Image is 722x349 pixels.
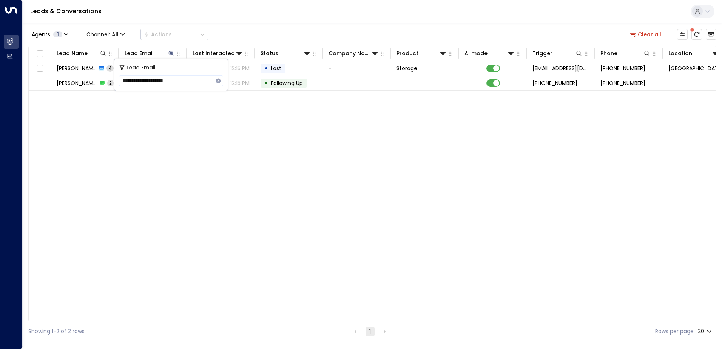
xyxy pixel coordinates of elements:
span: Toggle select row [35,64,45,73]
span: +447404853345 [600,79,645,87]
span: +447404853345 [532,79,577,87]
div: Company Name [329,49,379,58]
div: Lead Email [125,49,175,58]
button: Agents1 [28,29,71,40]
div: Trigger [532,49,552,58]
span: Lost [271,65,281,72]
span: 1 [53,31,62,37]
button: Actions [140,29,208,40]
div: Trigger [532,49,583,58]
div: • [264,62,268,75]
p: 12:15 PM [230,65,250,72]
div: Product [396,49,447,58]
div: 20 [698,326,713,337]
span: Toggle select row [35,79,45,88]
span: Following Up [271,79,303,87]
button: Archived Leads [706,29,716,40]
div: Last Interacted [193,49,243,58]
div: Actions [144,31,172,38]
div: Status [261,49,311,58]
span: Ryan Smith [57,79,97,87]
div: Status [261,49,278,58]
div: • [264,77,268,90]
span: +447404853345 [600,65,645,72]
div: Location [668,49,719,58]
div: Button group with a nested menu [140,29,208,40]
span: Lead Email [127,63,156,72]
span: All [112,31,119,37]
div: Product [396,49,418,58]
div: Phone [600,49,617,58]
span: Ryan Smith [57,65,97,72]
a: Leads & Conversations [30,7,102,15]
span: Storage [396,65,417,72]
div: Company Name [329,49,371,58]
span: There are new threads available. Refresh the grid to view the latest updates. [691,29,702,40]
nav: pagination navigation [351,327,389,336]
div: AI mode [464,49,515,58]
div: Lead Email [125,49,154,58]
span: leads@space-station.co.uk [532,65,589,72]
span: Toggle select all [35,49,45,59]
td: - [391,76,459,90]
td: - [323,76,391,90]
div: Phone [600,49,651,58]
button: page 1 [366,327,375,336]
div: Lead Name [57,49,107,58]
div: AI mode [464,49,488,58]
div: Location [668,49,692,58]
div: Showing 1-2 of 2 rows [28,327,85,335]
td: - [323,61,391,76]
div: Last Interacted [193,49,235,58]
div: Lead Name [57,49,88,58]
span: 4 [106,65,114,71]
span: Channel: [83,29,128,40]
p: 12:15 PM [230,79,250,87]
button: Customize [677,29,688,40]
label: Rows per page: [655,327,695,335]
span: 2 [107,80,114,86]
button: Clear all [627,29,665,40]
span: Agents [32,32,50,37]
button: Channel:All [83,29,128,40]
